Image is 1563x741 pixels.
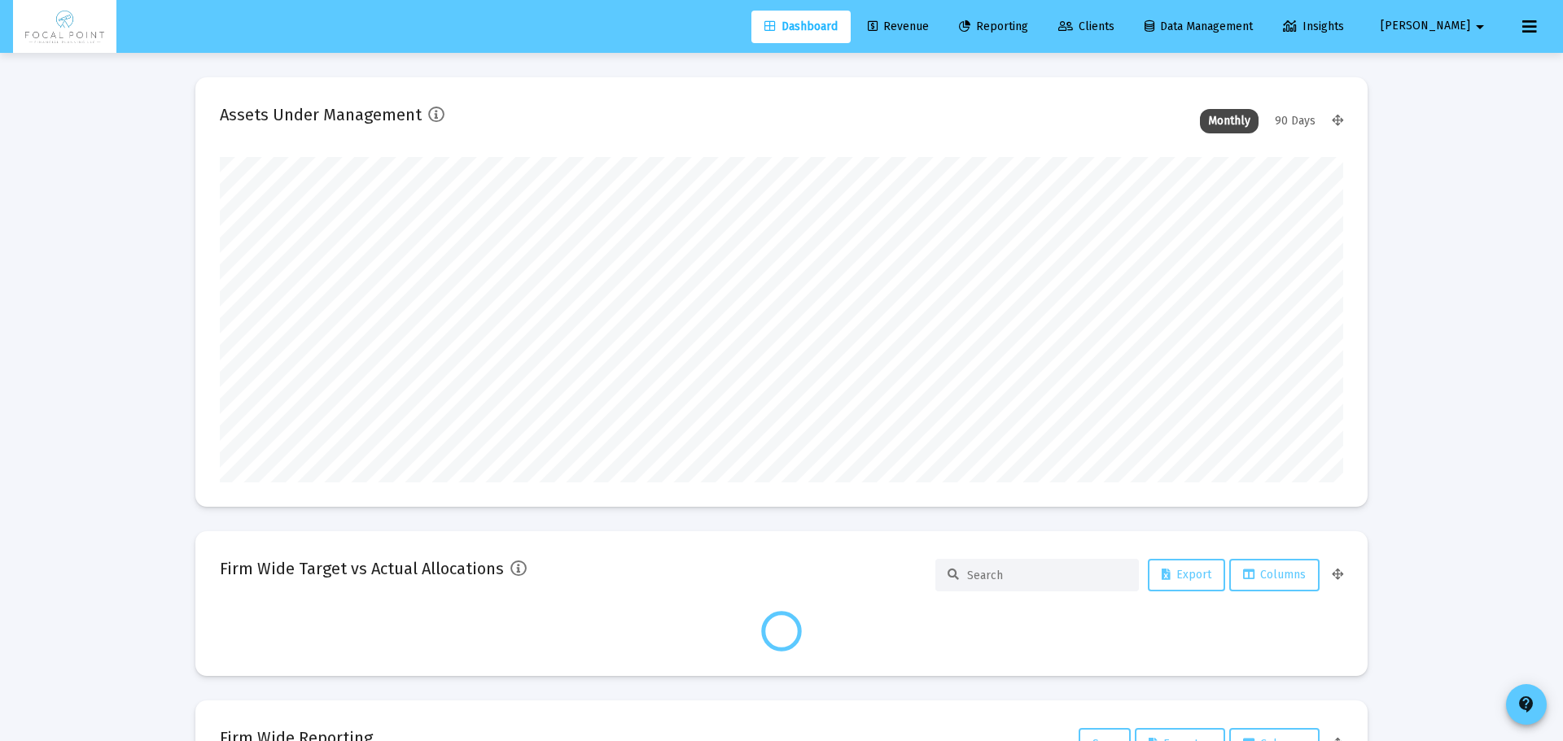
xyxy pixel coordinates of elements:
input: Search [967,569,1127,582]
span: Data Management [1145,20,1253,33]
button: Export [1148,559,1225,591]
span: Dashboard [764,20,838,33]
span: Clients [1058,20,1114,33]
div: Monthly [1200,109,1259,133]
a: Insights [1270,11,1357,43]
img: Dashboard [25,11,104,43]
mat-icon: contact_support [1517,695,1536,714]
button: Columns [1229,559,1320,591]
mat-icon: arrow_drop_down [1470,11,1490,43]
span: Export [1162,568,1211,582]
span: Insights [1283,20,1344,33]
button: [PERSON_NAME] [1361,10,1509,42]
div: 90 Days [1267,109,1324,133]
a: Data Management [1132,11,1266,43]
span: Columns [1243,568,1306,582]
span: [PERSON_NAME] [1381,20,1470,33]
a: Reporting [946,11,1041,43]
span: Reporting [959,20,1028,33]
h2: Firm Wide Target vs Actual Allocations [220,556,504,582]
span: Revenue [868,20,929,33]
h2: Assets Under Management [220,102,422,128]
a: Clients [1045,11,1127,43]
a: Dashboard [751,11,851,43]
a: Revenue [855,11,942,43]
